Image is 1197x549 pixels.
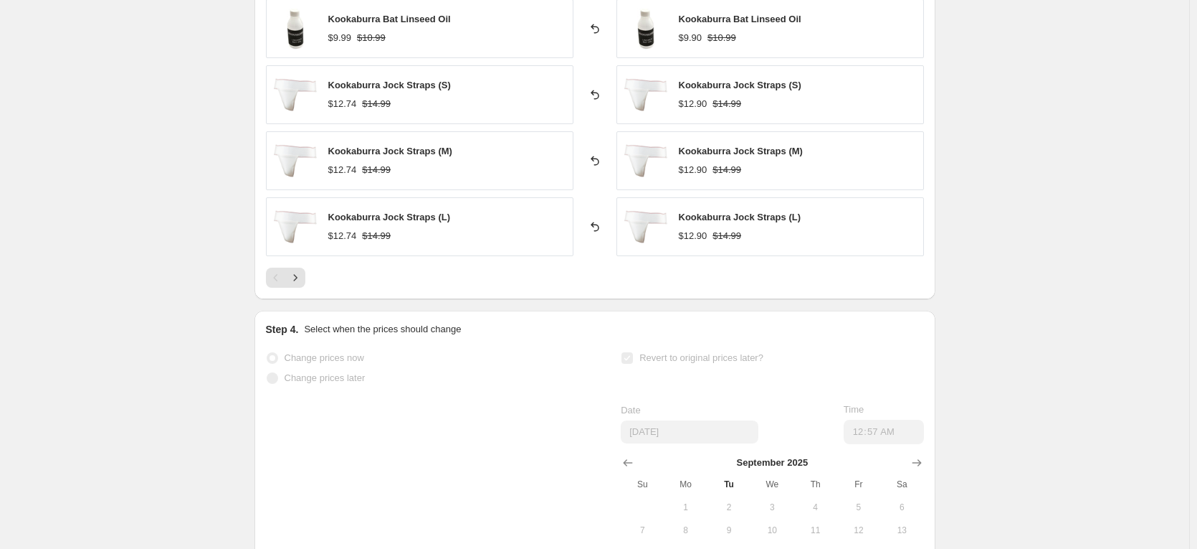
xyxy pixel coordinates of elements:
span: 1 [670,502,702,513]
th: Thursday [793,473,836,496]
span: $12.90 [679,164,707,175]
span: $12.74 [328,98,357,109]
span: $12.74 [328,164,357,175]
button: Saturday September 13 2025 [880,519,923,542]
span: Kookaburra Jock Straps (S) [679,80,801,90]
span: 8 [670,525,702,536]
span: 10 [756,525,788,536]
button: Sunday September 7 2025 [621,519,664,542]
span: $14.99 [362,230,391,241]
span: Kookaburra Jock Straps (L) [679,212,801,222]
span: $14.99 [362,98,391,109]
button: Wednesday September 10 2025 [750,519,793,542]
span: Su [626,479,658,490]
img: 3T294140-bat-oil__38885.1652891315.600.600_80x.jpg [624,7,667,50]
span: Time [844,404,864,415]
span: Th [799,479,831,490]
button: Next [285,268,305,288]
span: $12.90 [679,230,707,241]
button: Show previous month, August 2025 [618,453,638,473]
span: $9.99 [328,32,352,43]
span: 2 [713,502,745,513]
button: Thursday September 4 2025 [793,496,836,519]
span: Fr [843,479,874,490]
button: Friday September 5 2025 [837,496,880,519]
button: Wednesday September 3 2025 [750,496,793,519]
span: $14.99 [712,230,741,241]
span: 12 [843,525,874,536]
th: Sunday [621,473,664,496]
input: 12:00 [844,420,924,444]
button: Monday September 1 2025 [664,496,707,519]
img: gca705-cricket-jock-strap__20267.1588881763.600.600_80x.png [624,73,667,116]
span: Kookaburra Jock Straps (S) [328,80,451,90]
span: $14.99 [362,164,391,175]
span: $10.99 [357,32,386,43]
h2: Step 4. [266,322,299,337]
span: 4 [799,502,831,513]
button: Thursday September 11 2025 [793,519,836,542]
button: Friday September 12 2025 [837,519,880,542]
p: Select when the prices should change [304,322,461,337]
nav: Pagination [266,268,305,288]
span: 6 [886,502,917,513]
span: Sa [886,479,917,490]
input: 9/23/2025 [621,421,758,444]
span: 3 [756,502,788,513]
img: gca705-cricket-jock-strap__20267.1588881763.600.600_80x.png [274,139,317,182]
th: Monday [664,473,707,496]
th: Wednesday [750,473,793,496]
span: Tu [713,479,745,490]
span: $14.99 [712,98,741,109]
span: Change prices later [285,372,366,383]
img: 3T294140-bat-oil__38885.1652891315.600.600_80x.jpg [274,7,317,50]
span: Kookaburra Bat Linseed Oil [679,14,801,24]
span: 11 [799,525,831,536]
img: gca705-cricket-jock-strap__20267.1588881763.600.600_80x.png [624,139,667,182]
span: $10.99 [707,32,736,43]
span: $14.99 [712,164,741,175]
span: 7 [626,525,658,536]
button: Show next month, October 2025 [907,453,927,473]
span: $12.90 [679,98,707,109]
span: Kookaburra Bat Linseed Oil [328,14,451,24]
span: Kookaburra Jock Straps (M) [328,146,452,156]
span: $12.74 [328,230,357,241]
span: 13 [886,525,917,536]
span: 5 [843,502,874,513]
button: Saturday September 6 2025 [880,496,923,519]
span: Change prices now [285,352,364,363]
img: gca705-cricket-jock-strap__20267.1588881763.600.600_80x.png [274,205,317,248]
img: gca705-cricket-jock-strap__20267.1588881763.600.600_80x.png [624,205,667,248]
button: Monday September 8 2025 [664,519,707,542]
span: Kookaburra Jock Straps (M) [679,146,803,156]
span: Kookaburra Jock Straps (L) [328,212,451,222]
span: $9.90 [679,32,702,43]
th: Tuesday [707,473,750,496]
button: Tuesday September 2 2025 [707,496,750,519]
button: Tuesday September 9 2025 [707,519,750,542]
img: gca705-cricket-jock-strap__20267.1588881763.600.600_80x.png [274,73,317,116]
span: Mo [670,479,702,490]
span: We [756,479,788,490]
span: Revert to original prices later? [639,352,763,363]
span: 9 [713,525,745,536]
th: Saturday [880,473,923,496]
th: Friday [837,473,880,496]
span: Date [621,405,640,416]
